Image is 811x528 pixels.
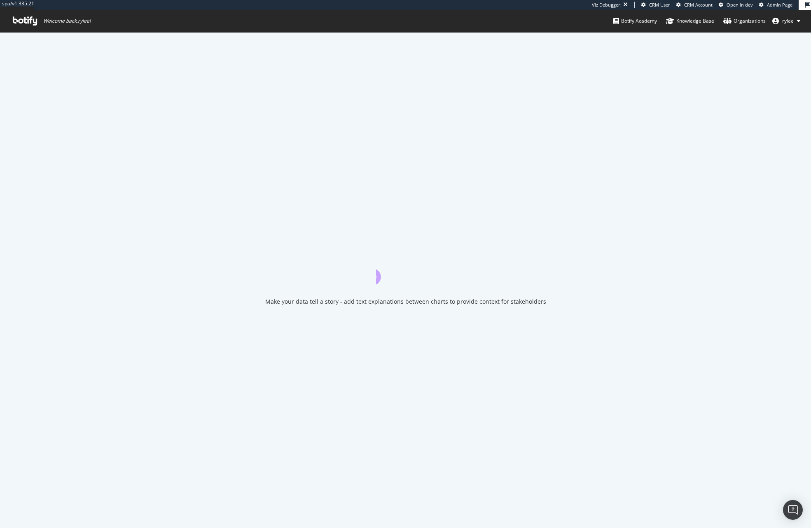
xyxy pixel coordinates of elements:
[649,2,670,8] span: CRM User
[265,298,546,306] div: Make your data tell a story - add text explanations between charts to provide context for stakeho...
[723,17,766,25] div: Organizations
[727,2,753,8] span: Open in dev
[766,14,807,28] button: rylee
[783,500,803,520] div: Open Intercom Messenger
[592,2,622,8] div: Viz Debugger:
[613,10,657,32] a: Botify Academy
[666,10,714,32] a: Knowledge Base
[666,17,714,25] div: Knowledge Base
[723,10,766,32] a: Organizations
[719,2,753,8] a: Open in dev
[613,17,657,25] div: Botify Academy
[43,18,91,24] span: Welcome back, rylee !
[684,2,713,8] span: CRM Account
[676,2,713,8] a: CRM Account
[767,2,792,8] span: Admin Page
[759,2,792,8] a: Admin Page
[641,2,670,8] a: CRM User
[376,255,435,284] div: animation
[782,17,794,24] span: rylee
